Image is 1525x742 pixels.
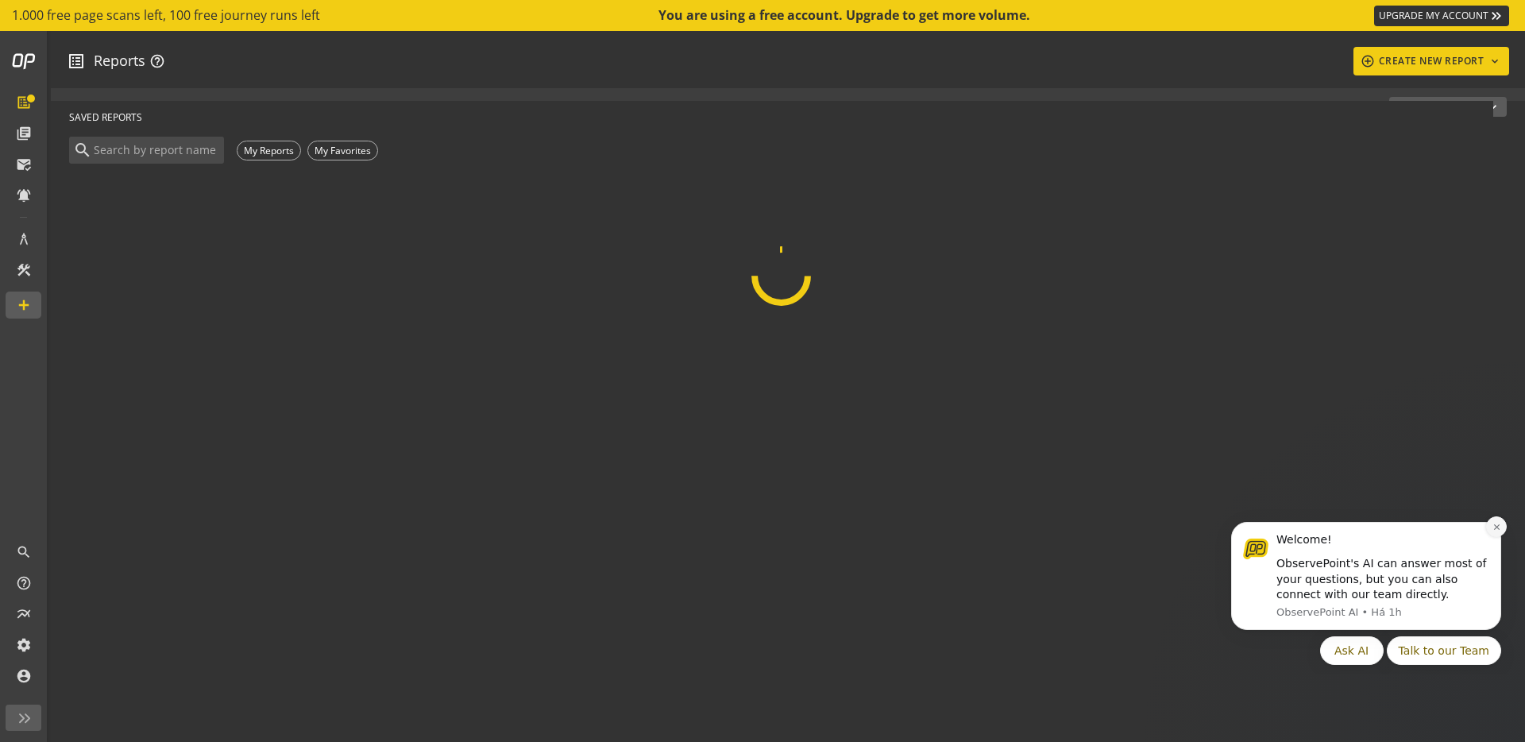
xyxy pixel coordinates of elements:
[16,95,32,110] mat-icon: list_alt
[180,129,294,157] button: Quick reply: Talk to our Team
[1207,508,1525,674] iframe: Intercom notifications mensagem
[69,25,282,95] div: Message content
[12,6,320,25] span: 1.000 free page scans left, 100 free journey runs left
[69,25,282,41] div: Welcome!
[69,98,282,112] p: Message from ObservePoint AI, sent Há 1h
[16,544,32,560] mat-icon: search
[16,262,32,278] mat-icon: construction
[1389,97,1507,117] button: Expand Gallery
[16,637,32,653] mat-icon: settings
[16,231,32,247] mat-icon: architecture
[36,29,61,54] img: Profile image for ObservePoint AI
[113,129,176,157] button: Quick reply: Ask AI
[69,48,282,95] div: ObservePoint's AI can answer most of your questions, but you can also connect with our team direc...
[69,101,1493,133] div: SAVED REPORTS
[307,141,378,160] div: My Favorites
[658,6,1032,25] div: You are using a free account. Upgrade to get more volume.
[16,668,32,684] mat-icon: account_circle
[24,14,294,122] div: message notification from ObservePoint AI, Há 1h. Welcome! ObservePoint's AI can answer most of y...
[237,141,301,160] div: My Reports
[149,53,165,69] mat-icon: help_outline
[16,297,32,313] mat-icon: add
[92,141,220,159] input: Search by report name
[16,157,32,172] mat-icon: mark_email_read
[16,575,32,591] mat-icon: help_outline
[16,187,32,203] mat-icon: notifications_active
[279,9,299,29] button: Dismiss notification
[1360,47,1504,75] div: CREATE NEW REPORT
[1487,55,1503,68] mat-icon: keyboard_arrow_down
[1374,6,1509,26] a: UPGRADE MY ACCOUNT
[67,52,86,71] mat-icon: list_alt
[16,606,32,622] mat-icon: multiline_chart
[1360,54,1376,68] mat-icon: add_circle_outline
[16,126,32,141] mat-icon: library_books
[24,129,294,157] div: Quick reply options
[73,141,92,160] mat-icon: search
[1353,47,1510,75] button: CREATE NEW REPORT
[94,51,165,71] div: Reports
[1488,8,1504,24] mat-icon: keyboard_double_arrow_right
[1484,99,1500,115] mat-icon: expand_more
